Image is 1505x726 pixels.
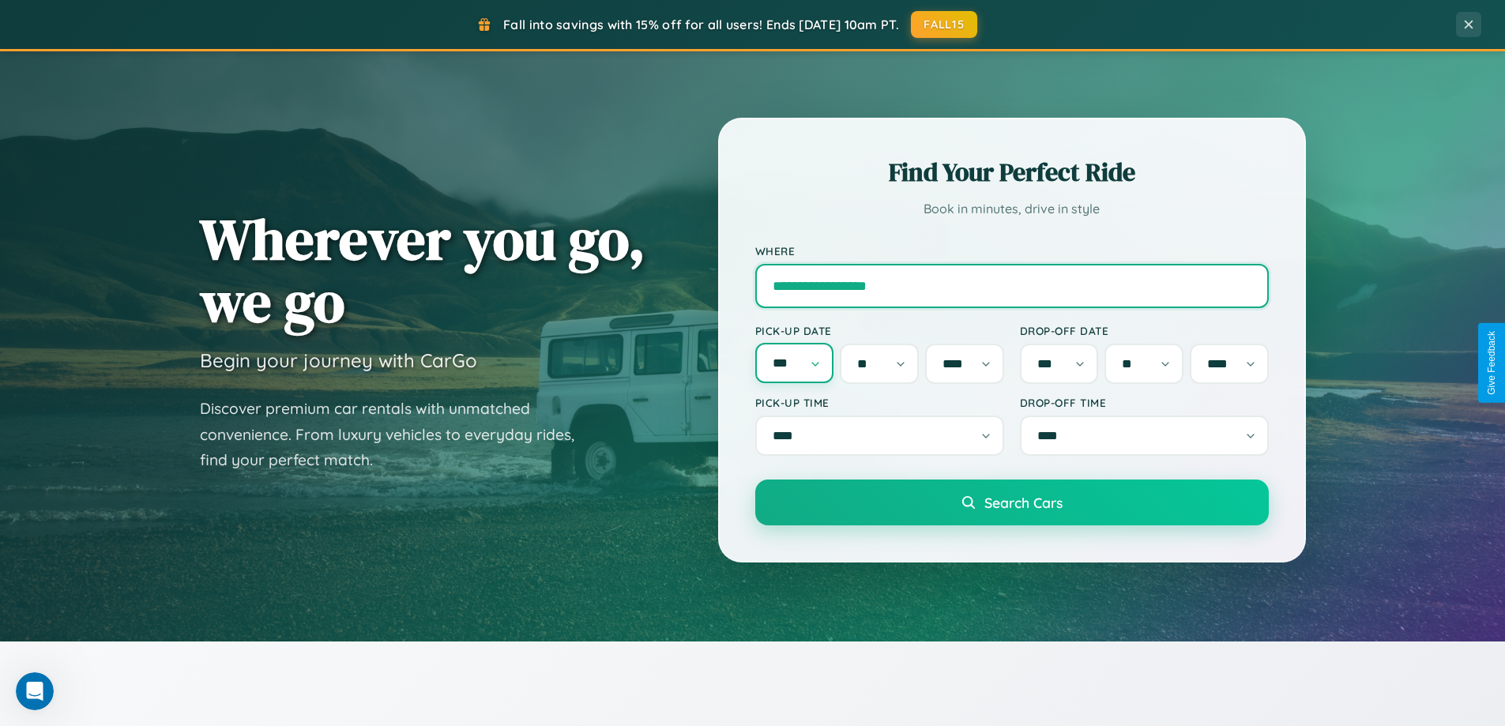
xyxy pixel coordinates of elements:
[16,672,54,710] iframe: Intercom live chat
[755,155,1269,190] h2: Find Your Perfect Ride
[200,348,477,372] h3: Begin your journey with CarGo
[200,396,595,473] p: Discover premium car rentals with unmatched convenience. From luxury vehicles to everyday rides, ...
[755,480,1269,525] button: Search Cars
[755,324,1004,337] label: Pick-up Date
[1486,331,1497,395] div: Give Feedback
[755,396,1004,409] label: Pick-up Time
[1020,324,1269,337] label: Drop-off Date
[984,494,1063,511] span: Search Cars
[911,11,977,38] button: FALL15
[200,208,645,333] h1: Wherever you go, we go
[503,17,899,32] span: Fall into savings with 15% off for all users! Ends [DATE] 10am PT.
[755,244,1269,258] label: Where
[1020,396,1269,409] label: Drop-off Time
[755,197,1269,220] p: Book in minutes, drive in style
